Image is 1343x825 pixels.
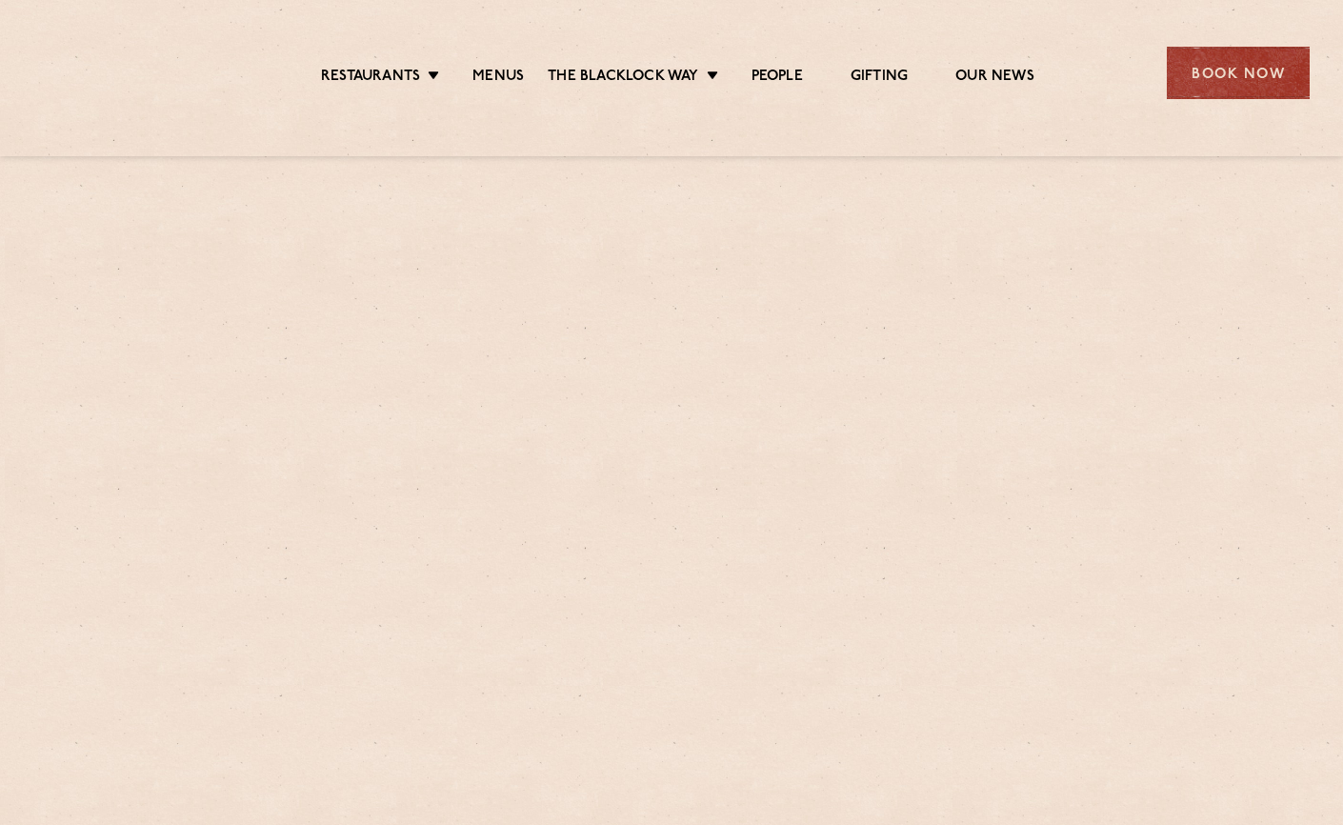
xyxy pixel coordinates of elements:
[33,18,198,128] img: svg%3E
[472,68,524,89] a: Menus
[1167,47,1310,99] div: Book Now
[752,68,803,89] a: People
[955,68,1034,89] a: Our News
[851,68,908,89] a: Gifting
[548,68,698,89] a: The Blacklock Way
[321,68,420,89] a: Restaurants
